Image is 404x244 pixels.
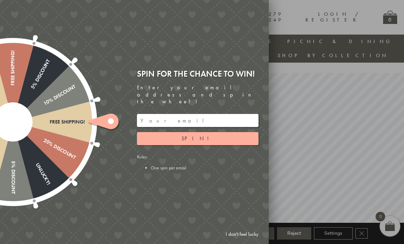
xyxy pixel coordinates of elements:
[11,84,76,125] div: 10% Discount
[10,122,16,194] div: 5% Discount
[10,120,51,185] div: Unlucky!
[222,228,262,241] a: I don't feel lucky
[137,84,258,105] div: Enter your email address and spin the wheel!
[151,165,258,171] li: One spin per email
[10,58,51,123] div: 5% Discount
[181,135,214,142] span: Spin!
[137,114,258,127] input: Your email
[11,119,76,160] div: 20% Discount
[13,119,85,125] div: Free shipping!
[137,154,258,171] div: Rules:
[137,68,258,79] div: Spin for the chance to win!
[137,132,258,145] button: Spin!
[10,50,16,122] div: Free shipping!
